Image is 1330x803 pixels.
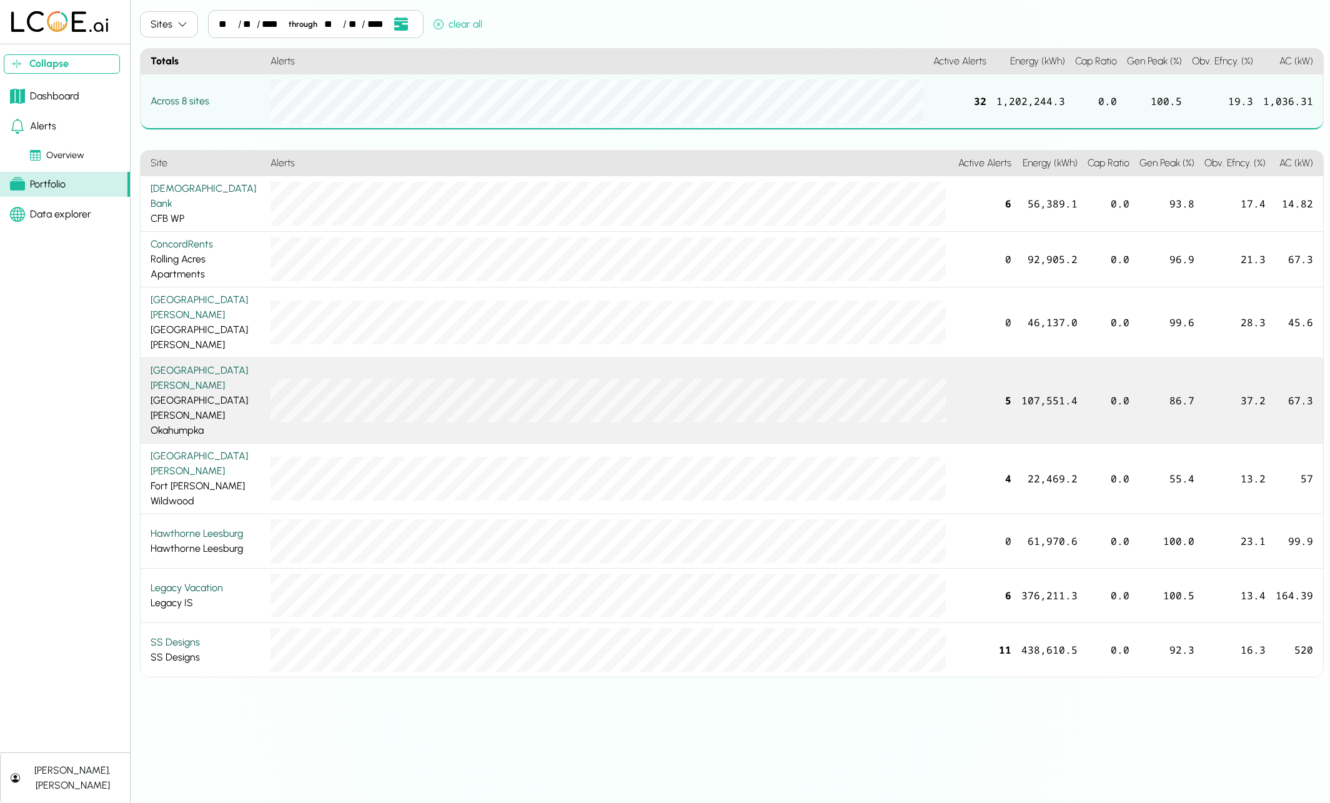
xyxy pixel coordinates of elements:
[1083,514,1134,569] div: 0.0
[1016,358,1083,444] div: 107,551.4
[362,17,365,32] div: /
[1199,514,1271,569] div: 23.1
[219,17,236,32] div: month,
[151,635,261,665] div: SS Designs
[1199,444,1271,514] div: 13.2
[4,54,120,74] button: Collapse
[367,17,388,32] div: year,
[1271,514,1323,569] div: 99.9
[262,17,282,32] div: year,
[1199,287,1271,358] div: 28.3
[1070,49,1122,74] h4: Cap Ratio
[1134,151,1199,176] h4: Gen Peak (%)
[1271,623,1323,677] div: 520
[434,17,482,32] div: clear all
[266,49,928,74] h4: Alerts
[1199,151,1271,176] h4: Obv. Efncy. (%)
[151,237,261,282] div: Rolling Acres Apartments
[1134,444,1199,514] div: 55.4
[991,74,1070,129] div: 1,202,244.3
[429,15,487,38] button: clear all
[953,358,1016,444] div: 5
[141,49,266,74] h4: Totals
[151,181,261,226] div: CFB WP
[1187,74,1258,129] div: 19.3
[1271,569,1323,623] div: 164.39
[257,17,261,32] div: /
[1016,444,1083,514] div: 22,469.2
[1199,569,1271,623] div: 13.4
[1134,514,1199,569] div: 100.0
[1070,74,1122,129] div: 0.0
[10,119,56,134] div: Alerts
[151,581,261,596] div: Legacy Vacation
[1271,287,1323,358] div: 45.6
[1016,623,1083,677] div: 438,610.5
[266,151,953,176] h4: Alerts
[1271,176,1323,232] div: 14.82
[151,292,261,322] div: [GEOGRAPHIC_DATA][PERSON_NAME]
[1122,49,1187,74] h4: Gen Peak (%)
[151,363,261,393] div: [GEOGRAPHIC_DATA][PERSON_NAME]
[151,449,261,509] div: Fort [PERSON_NAME] Wildwood
[1258,74,1323,129] div: 1,036.31
[1271,232,1323,287] div: 67.3
[10,207,91,222] div: Data explorer
[1083,287,1134,358] div: 0.0
[324,17,342,32] div: month,
[1134,358,1199,444] div: 86.7
[928,74,991,129] div: 32
[1134,232,1199,287] div: 96.9
[1187,49,1258,74] h4: Obv. Efncy. (%)
[1083,358,1134,444] div: 0.0
[30,149,84,162] div: Overview
[1083,232,1134,287] div: 0.0
[1083,151,1134,176] h4: Cap Ratio
[151,581,261,611] div: Legacy IS
[1083,444,1134,514] div: 0.0
[243,17,255,32] div: day,
[928,49,991,74] h4: Active Alerts
[953,569,1016,623] div: 6
[953,287,1016,358] div: 0
[151,292,261,352] div: [GEOGRAPHIC_DATA][PERSON_NAME]
[1199,623,1271,677] div: 16.3
[953,176,1016,232] div: 6
[1258,49,1323,74] h4: AC (kW)
[141,151,266,176] h4: Site
[1122,74,1187,129] div: 100.5
[1134,569,1199,623] div: 100.5
[389,16,413,32] button: Open date picker
[1016,176,1083,232] div: 56,389.1
[1016,232,1083,287] div: 92,905.2
[1134,176,1199,232] div: 93.8
[1016,514,1083,569] div: 61,970.6
[1271,444,1323,514] div: 57
[151,363,261,438] div: [GEOGRAPHIC_DATA][PERSON_NAME] Okahumpka
[151,526,261,541] div: Hawthorne Leesburg
[151,526,261,556] div: Hawthorne Leesburg
[1083,623,1134,677] div: 0.0
[953,151,1016,176] h4: Active Alerts
[25,763,120,793] div: [PERSON_NAME].[PERSON_NAME]
[953,444,1016,514] div: 4
[343,17,347,32] div: /
[1016,151,1083,176] h4: Energy (kWh)
[238,17,242,32] div: /
[991,49,1070,74] h4: Energy (kWh)
[10,177,66,192] div: Portfolio
[1271,151,1323,176] h4: AC (kW)
[1134,623,1199,677] div: 92.3
[1016,569,1083,623] div: 376,211.3
[1271,358,1323,444] div: 67.3
[953,514,1016,569] div: 0
[151,181,261,211] div: [DEMOGRAPHIC_DATA] Bank
[953,232,1016,287] div: 0
[10,89,79,104] div: Dashboard
[349,17,360,32] div: day,
[1199,176,1271,232] div: 17.4
[1199,358,1271,444] div: 37.2
[151,17,172,32] div: Sites
[151,449,261,479] div: [GEOGRAPHIC_DATA][PERSON_NAME]
[1199,232,1271,287] div: 21.3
